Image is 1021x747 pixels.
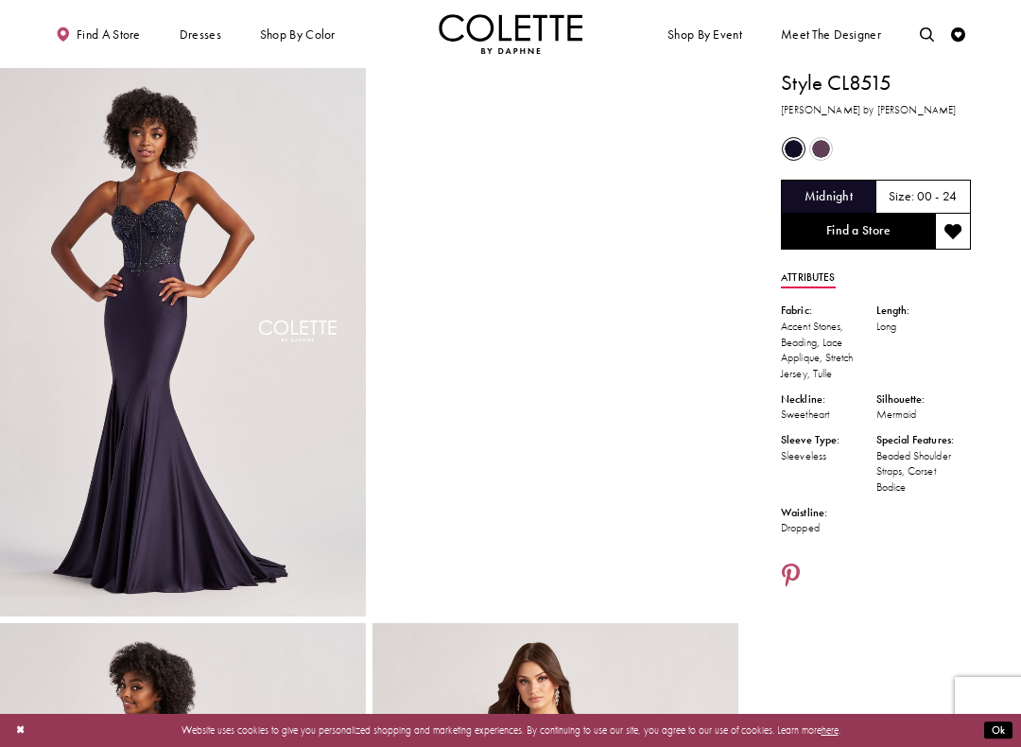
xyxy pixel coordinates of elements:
span: Meet the designer [781,27,881,42]
span: Shop by color [260,27,336,42]
a: Toggle search [916,14,938,54]
div: Midnight [781,136,806,162]
div: Waistline: [781,505,875,521]
a: Attributes [781,268,835,288]
a: Find a Store [781,214,935,250]
span: Dresses [176,14,225,54]
a: Meet the designer [777,14,885,54]
h5: Chosen color [805,190,853,204]
button: Close Dialog [9,718,32,743]
div: Beaded Shoulder Straps, Corset Bodice [876,448,971,495]
span: Shop By Event [667,27,742,42]
img: Colette by Daphne [439,14,582,54]
div: Sleeveless [781,448,875,464]
span: Dresses [180,27,221,42]
h3: [PERSON_NAME] by [PERSON_NAME] [781,102,971,118]
div: Sweetheart [781,407,875,423]
h1: Style CL8515 [781,68,971,98]
button: Submit Dialog [984,721,1012,739]
video: Style CL8515 Colette by Daphne #1 autoplay loop mute video [372,68,738,251]
div: Plum [808,136,834,162]
div: Long [876,319,971,335]
div: Accent Stones, Beading, Lace Applique, Stretch Jersey, Tulle [781,319,875,382]
div: Length: [876,303,971,319]
button: Add to wishlist [935,214,971,250]
span: Size: [889,189,914,205]
div: Fabric: [781,303,875,319]
span: Shop By Event [664,14,745,54]
a: Check Wishlist [947,14,969,54]
a: here [822,723,839,737]
h5: 00 - 24 [917,190,958,204]
div: Sleeve Type: [781,432,875,448]
a: Share using Pinterest - Opens in new tab [781,564,801,591]
div: Silhouette: [876,391,971,408]
div: Special Features: [876,432,971,448]
a: Visit Home Page [439,14,582,54]
a: Find a store [52,14,144,54]
p: Website uses cookies to give you personalized shopping and marketing experiences. By continuing t... [103,721,918,739]
div: Product color controls state depends on size chosen [781,135,971,163]
div: Neckline: [781,391,875,408]
span: Find a store [77,27,141,42]
div: Mermaid [876,407,971,423]
div: Dropped [781,520,875,536]
span: Shop by color [256,14,338,54]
